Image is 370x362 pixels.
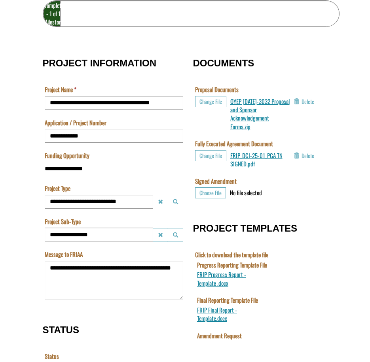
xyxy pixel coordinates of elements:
[168,195,183,208] button: Project Type Launch lookup modal
[45,352,59,360] label: Status
[45,162,183,175] input: Funding Opportunity
[294,150,314,161] button: Delete
[45,195,153,209] input: Project Type
[195,187,226,198] button: Choose File for Signed Amendment
[230,97,290,131] a: OYEP [DATE]-3032 Proposal and Sponsor Acknowledgement Forms.zip
[45,261,183,300] textarea: Message to FRIAA
[2,9,51,26] a: FRIP Progress Report - Template .docx
[2,35,63,43] label: Final Reporting Template File
[168,228,183,241] button: Project Sub-Type Launch lookup modal
[195,140,273,148] label: Fully Executed Agreement Document
[193,50,328,207] fieldset: DOCUMENTS
[43,50,185,309] fieldset: PROJECT INFORMATION
[195,150,226,161] button: Choose File for Fully Executed Agreement Document
[45,151,89,160] label: Funding Opportunity
[43,1,61,26] div: 6% Completed - 1 of 16 Milestones Complete
[45,184,70,192] label: Project Type
[2,80,8,89] div: ---
[45,217,81,226] label: Project Sub-Type
[153,228,168,241] button: Project Sub-Type Clear lookup field
[45,119,106,127] label: Application / Project Number
[45,250,83,258] label: Message to FRIAA
[45,96,183,110] input: Project Name
[193,215,328,352] fieldset: PROJECT TEMPLATES
[45,228,153,241] input: Project Sub-Type
[2,71,47,79] label: File field for users to download amendment request template
[195,177,237,185] label: Signed Amendment
[193,58,328,68] h3: DOCUMENTS
[195,96,226,107] button: Choose File for Proposal Documents
[193,223,328,234] h3: PROJECT TEMPLATES
[43,325,185,335] h3: STATUS
[230,151,283,168] a: FRIP_DCI-25-01_PGA TN SIGNED.pdf
[153,195,168,208] button: Project Type Clear lookup field
[45,85,76,94] label: Project Name
[230,189,262,197] div: No file selected
[294,96,314,107] button: Delete
[195,85,239,94] label: Proposal Documents
[43,58,185,68] h3: PROJECT INFORMATION
[195,251,268,259] label: Click to download the template file
[2,45,42,62] a: FRIP Final Report - Template.docx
